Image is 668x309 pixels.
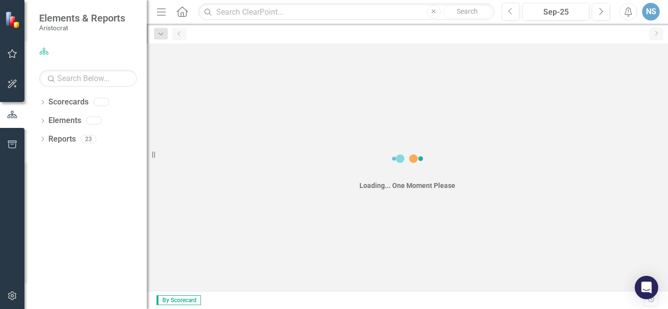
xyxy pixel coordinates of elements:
[81,135,96,143] div: 23
[635,276,658,299] div: Open Intercom Messenger
[198,3,494,21] input: Search ClearPoint...
[48,134,76,145] a: Reports
[39,70,137,87] input: Search Below...
[443,5,492,19] button: Search
[156,295,201,305] span: By Scorecard
[526,6,586,18] div: Sep-25
[48,115,81,126] a: Elements
[48,97,89,108] a: Scorecards
[39,24,125,32] small: Aristocrat
[359,181,455,190] div: Loading... One Moment Please
[39,12,125,24] span: Elements & Reports
[4,11,22,28] img: ClearPoint Strategy
[457,7,478,15] span: Search
[642,3,660,21] button: NS
[522,3,589,21] button: Sep-25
